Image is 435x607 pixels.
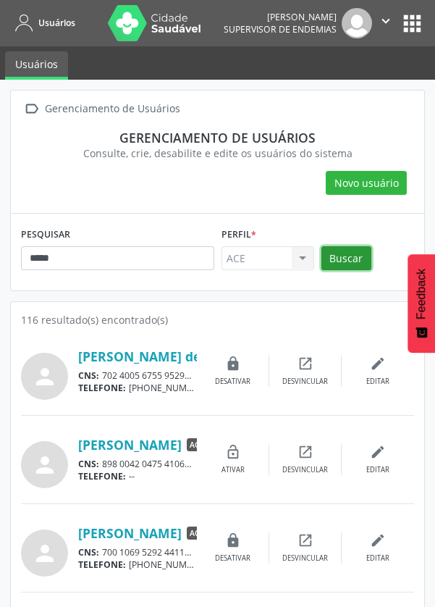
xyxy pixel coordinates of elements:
[78,382,197,394] div: [PHONE_NUMBER]
[321,246,371,271] button: Buscar
[78,369,197,382] div: 702 4005 6755 9529 137.811.576-79
[78,558,126,571] span: TELEFONE:
[187,438,206,451] span: ACE
[378,13,394,29] i: 
[326,171,407,196] button: Novo usuário
[334,175,399,191] span: Novo usuário
[187,527,206,540] span: ACE
[225,444,241,460] i: lock_open
[224,11,337,23] div: [PERSON_NAME]
[78,369,99,382] span: CNS:
[21,224,70,246] label: PESQUISAR
[372,8,400,38] button: 
[297,532,313,548] i: open_in_new
[366,377,389,387] div: Editar
[225,532,241,548] i: lock
[215,553,250,564] div: Desativar
[78,458,99,470] span: CNS:
[31,130,404,146] div: Gerenciamento de usuários
[195,369,214,382] span: CPF:
[32,540,58,566] i: person
[78,348,308,364] a: [PERSON_NAME] de [PERSON_NAME]
[21,99,182,120] a:  Gerenciamento de Usuários
[370,356,386,372] i: edit
[400,11,425,36] button: apps
[215,377,250,387] div: Desativar
[366,465,389,475] div: Editar
[78,470,197,482] div: --
[370,532,386,548] i: edit
[32,364,58,390] i: person
[195,458,214,470] span: CPF:
[78,470,126,482] span: TELEFONE:
[282,377,328,387] div: Desvincular
[78,525,182,541] a: [PERSON_NAME]
[78,382,126,394] span: TELEFONE:
[31,146,404,161] div: Consulte, crie, desabilite e edite os usuários do sistema
[195,546,214,558] span: CPF:
[366,553,389,564] div: Editar
[78,558,197,571] div: [PHONE_NUMBER]
[407,254,435,353] button: Feedback - Mostrar pesquisa
[10,11,75,35] a: Usuários
[282,465,328,475] div: Desvincular
[5,51,68,80] a: Usuários
[32,452,58,478] i: person
[415,269,428,319] span: Feedback
[38,17,75,29] span: Usuários
[21,99,42,120] i: 
[342,8,372,38] img: img
[78,437,182,453] a: [PERSON_NAME]
[78,546,197,558] div: 700 1069 5292 4411 131.199.936-11
[78,458,197,470] div: 898 0042 0475 4106 075.494.691-64
[297,356,313,372] i: open_in_new
[221,224,256,246] label: Perfil
[21,312,414,327] div: 116 resultado(s) encontrado(s)
[221,465,245,475] div: Ativar
[42,99,182,120] div: Gerenciamento de Usuários
[78,546,99,558] span: CNS:
[297,444,313,460] i: open_in_new
[225,356,241,372] i: lock
[282,553,328,564] div: Desvincular
[370,444,386,460] i: edit
[224,23,337,35] span: Supervisor de Endemias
